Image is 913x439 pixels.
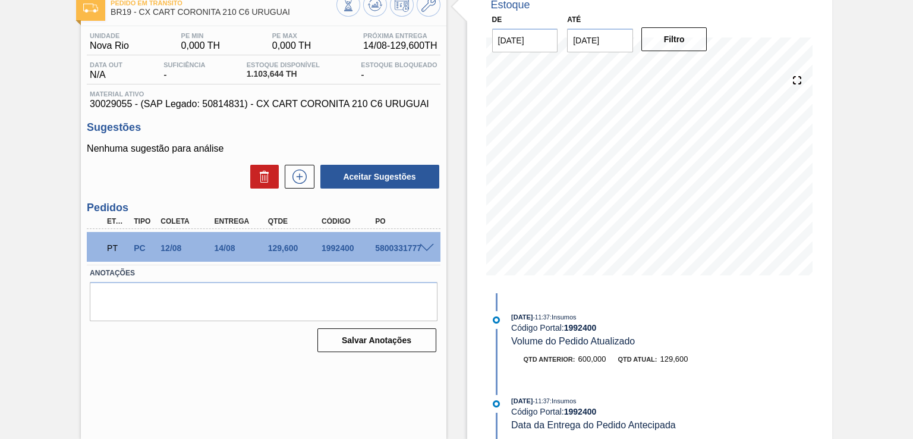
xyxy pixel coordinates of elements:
div: 129,600 [265,243,324,253]
span: 14/08 - 129,600 TH [363,40,437,51]
span: PE MAX [272,32,311,39]
span: [DATE] [511,313,533,321]
div: - [160,61,208,80]
span: : Insumos [550,397,577,404]
span: Data out [90,61,122,68]
h3: Sugestões [87,121,440,134]
div: Excluir Sugestões [244,165,279,189]
span: : Insumos [550,313,577,321]
div: Código Portal: [511,323,794,333]
input: dd/mm/yyyy [492,29,558,52]
img: atual [493,400,500,407]
button: Aceitar Sugestões [320,165,439,189]
input: dd/mm/yyyy [567,29,633,52]
p: Nenhuma sugestão para análise [87,143,440,154]
div: - [358,61,440,80]
span: Estoque Bloqueado [361,61,437,68]
button: Salvar Anotações [317,328,436,352]
span: - 11:37 [533,314,550,321]
div: 1992400 [319,243,377,253]
strong: 1992400 [564,323,597,333]
label: Até [567,15,581,24]
span: 129,600 [660,355,688,363]
div: Pedido de Compra [131,243,158,253]
span: Data da Entrega do Pedido Antecipada [511,420,676,430]
span: Próxima Entrega [363,32,437,39]
div: Pedido em Trânsito [104,235,131,261]
strong: 1992400 [564,407,597,416]
div: Coleta [158,217,216,225]
span: BR19 - CX CART CORONITA 210 C6 URUGUAI [111,8,336,17]
span: 0,000 TH [272,40,311,51]
div: Código [319,217,377,225]
img: Ícone [83,4,98,12]
span: Estoque Disponível [247,61,320,68]
span: - 11:37 [533,398,550,404]
p: PT [107,243,128,253]
div: 5800331777 [372,243,431,253]
div: Aceitar Sugestões [314,164,440,190]
span: 1.103,644 TH [247,70,320,79]
div: Nova sugestão [279,165,314,189]
div: Código Portal: [511,407,794,416]
label: Anotações [90,265,437,282]
div: 12/08/2025 [158,243,216,253]
div: N/A [87,61,125,80]
span: Volume do Pedido Atualizado [511,336,635,346]
h3: Pedidos [87,202,440,214]
div: Entrega [212,217,270,225]
span: 30029055 - (SAP Legado: 50814831) - CX CART CORONITA 210 C6 URUGUAI [90,99,437,109]
div: PO [372,217,431,225]
span: 600,000 [578,355,606,363]
span: Nova Rio [90,40,129,51]
div: Etapa [104,217,131,225]
label: De [492,15,502,24]
div: Tipo [131,217,158,225]
span: Qtd atual: [618,356,657,363]
div: Qtde [265,217,324,225]
span: PE MIN [181,32,221,39]
span: [DATE] [511,397,533,404]
span: Unidade [90,32,129,39]
div: 14/08/2025 [212,243,270,253]
span: Suficiência [163,61,205,68]
span: 0,000 TH [181,40,221,51]
img: atual [493,316,500,324]
button: Filtro [641,27,707,51]
span: Material ativo [90,90,437,98]
span: Qtd anterior: [524,356,575,363]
